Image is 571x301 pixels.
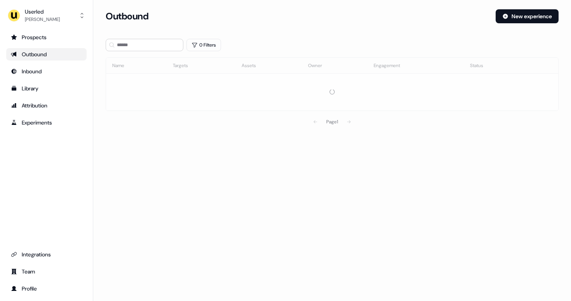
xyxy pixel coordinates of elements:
a: Go to templates [6,82,87,95]
a: Go to Inbound [6,65,87,78]
div: Experiments [11,119,82,126]
div: Attribution [11,102,82,109]
div: [PERSON_NAME] [25,16,60,23]
a: Go to prospects [6,31,87,43]
button: New experience [496,9,559,23]
a: Go to experiments [6,116,87,129]
button: Userled[PERSON_NAME] [6,6,87,25]
a: Go to team [6,265,87,278]
div: Team [11,268,82,275]
div: Outbound [11,50,82,58]
div: Profile [11,285,82,292]
div: Userled [25,8,60,16]
div: Library [11,85,82,92]
h3: Outbound [106,10,148,22]
a: Go to outbound experience [6,48,87,61]
div: Integrations [11,251,82,258]
button: 0 Filters [186,39,221,51]
div: Inbound [11,67,82,75]
a: Go to profile [6,282,87,295]
a: Go to integrations [6,248,87,261]
div: Prospects [11,33,82,41]
a: Go to attribution [6,99,87,112]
